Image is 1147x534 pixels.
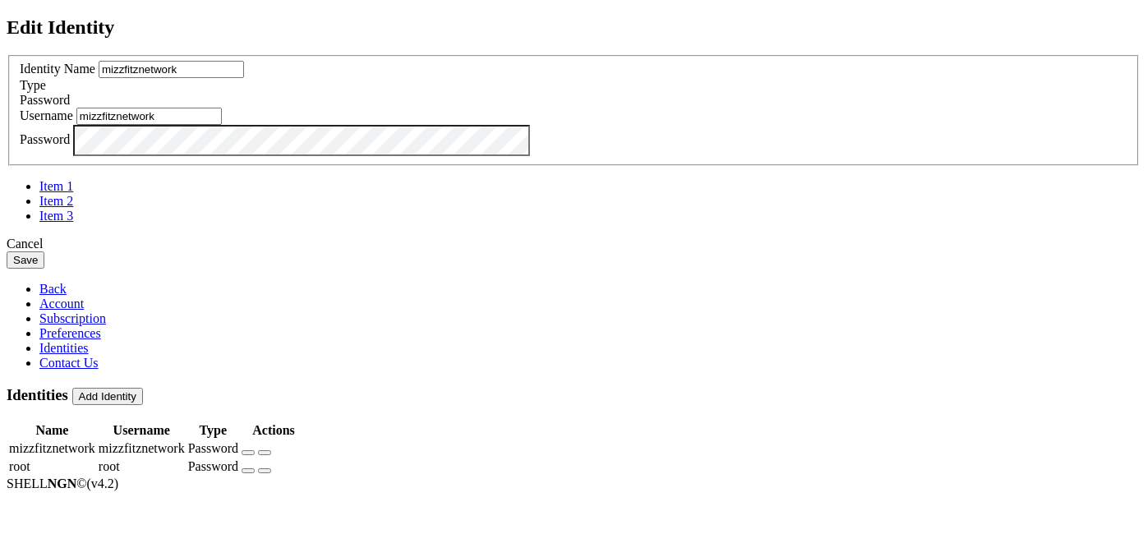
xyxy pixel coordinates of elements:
a: Preferences [39,326,101,340]
a: Back [39,282,67,296]
td: Password [187,440,239,457]
div: Cancel [7,237,1140,251]
a: Identities [39,341,89,355]
button: Save [7,251,44,269]
label: Username [20,108,73,122]
th: Username [98,422,186,439]
a: Contact Us [39,356,99,370]
b: NGN [48,476,77,490]
td: mizzfitznetwork [98,440,186,457]
span: Password [20,93,70,107]
span: SHELL © [7,476,118,490]
td: Password [187,458,239,475]
a: Item 1 [39,179,73,193]
h2: Edit Identity [7,16,1140,39]
td: root [8,458,96,475]
label: Type [20,78,46,92]
h3: Identities [7,386,1140,405]
label: Identity Name [20,62,95,76]
a: Account [39,297,84,311]
button: Add Identity [72,388,143,405]
a: Subscription [39,311,106,325]
label: Password [20,133,70,147]
th: Type [187,422,239,439]
span: 4.2.0 [87,476,119,490]
a: Item 2 [39,194,73,208]
div: Password [20,93,1127,108]
th: Actions [241,422,306,439]
input: Login Username [76,108,222,125]
td: mizzfitznetwork [8,440,96,457]
td: root [98,458,186,475]
a: Item 3 [39,209,73,223]
th: Name [8,422,96,439]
